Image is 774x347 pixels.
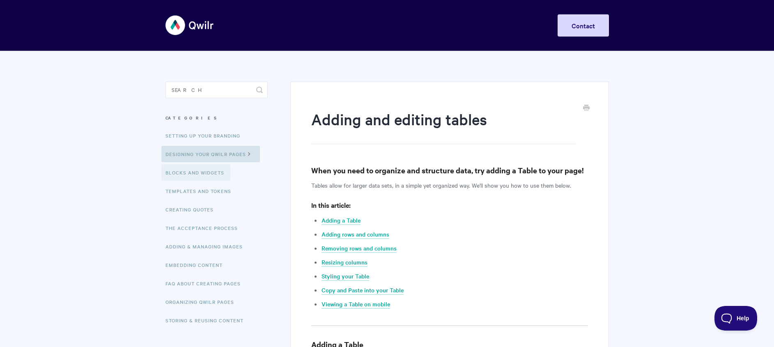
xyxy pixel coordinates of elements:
[165,127,246,144] a: Setting up your Branding
[322,230,389,239] a: Adding rows and columns
[165,110,268,125] h3: Categories
[714,306,758,331] iframe: Toggle Customer Support
[165,183,237,199] a: Templates and Tokens
[311,165,588,176] h3: When you need to organize and structure data, try adding a Table to your page!
[165,257,229,273] a: Embedding Content
[322,216,361,225] a: Adding a Table
[311,200,351,209] strong: In this article:
[165,10,214,41] img: Qwilr Help Center
[165,312,250,329] a: Storing & Reusing Content
[583,104,590,113] a: Print this Article
[311,180,588,190] p: Tables allow for larger data sets, in a simple yet organized way. We'll show you how to use them ...
[165,275,247,292] a: FAQ About Creating Pages
[165,238,249,255] a: Adding & Managing Images
[558,14,609,37] a: Contact
[322,300,390,309] a: Viewing a Table on mobile
[161,164,230,181] a: Blocks and Widgets
[161,146,260,162] a: Designing Your Qwilr Pages
[165,220,244,236] a: The Acceptance Process
[322,272,369,281] a: Styling your Table
[322,286,404,295] a: Copy and Paste into your Table
[322,258,367,267] a: Resizing columns
[165,82,268,98] input: Search
[322,244,397,253] a: Removing rows and columns
[311,109,575,144] h1: Adding and editing tables
[165,294,240,310] a: Organizing Qwilr Pages
[165,201,220,218] a: Creating Quotes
